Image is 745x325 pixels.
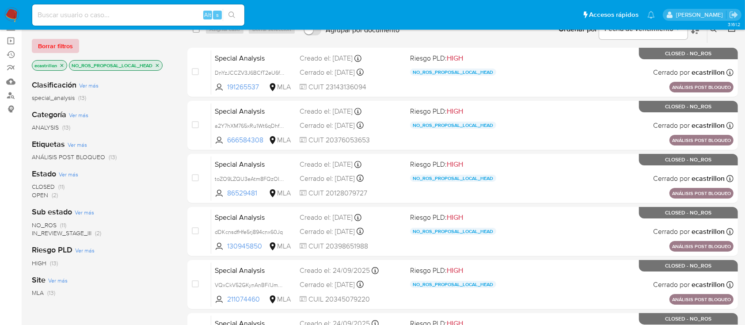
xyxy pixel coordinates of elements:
[223,9,241,21] button: search-icon
[216,11,219,19] span: s
[676,11,726,19] p: ezequiel.castrillon@mercadolibre.com
[32,9,244,21] input: Buscar usuario o caso...
[204,11,211,19] span: Alt
[647,11,655,19] a: Notificaciones
[589,10,639,19] span: Accesos rápidos
[728,21,741,28] span: 3.161.2
[729,10,738,19] a: Salir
